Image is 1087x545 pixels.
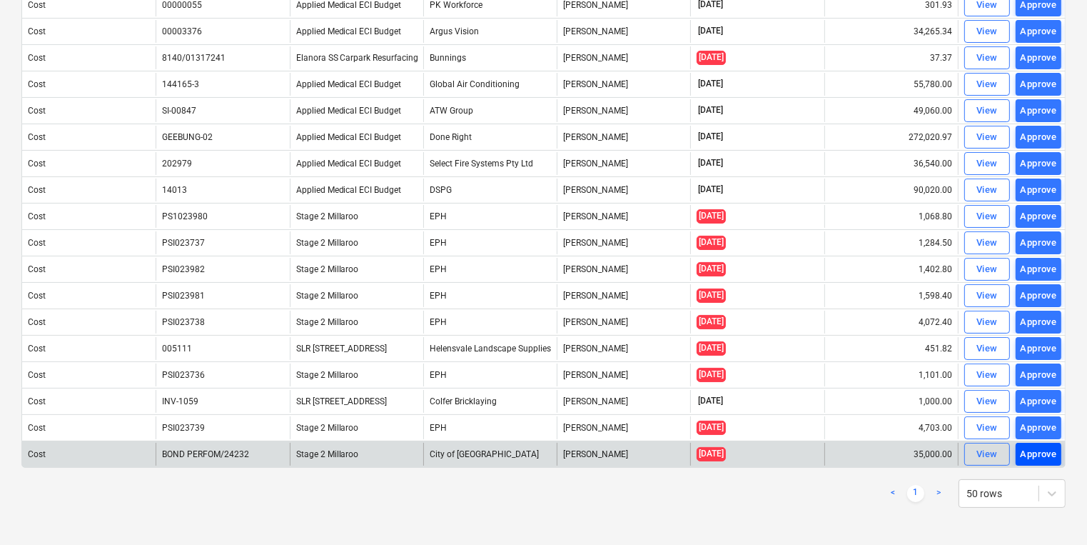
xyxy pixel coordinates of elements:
div: View [976,103,998,119]
span: Stage 2 Millaroo [296,449,359,459]
div: Approve [1021,394,1057,410]
div: INV-1059 [162,396,198,406]
div: [PERSON_NAME] [557,46,690,69]
button: Approve [1016,179,1061,201]
div: 451.82 [824,337,958,360]
span: [DATE] [697,395,724,407]
button: View [964,416,1010,439]
span: Applied Medical ECI Budget [296,106,402,116]
div: Cost [28,26,46,36]
div: 1,598.40 [824,284,958,307]
span: Stage 2 Millaroo [296,317,359,327]
span: [DATE] [697,341,726,355]
div: [PERSON_NAME] [557,337,690,360]
div: PSI023981 [162,291,205,301]
div: Cost [28,79,46,89]
span: Stage 2 Millaroo [296,370,359,380]
div: 4,703.00 [824,416,958,439]
button: Approve [1016,337,1061,360]
span: Applied Medical ECI Budget [296,159,402,169]
div: Bunnings [423,46,557,69]
div: 55,780.00 [824,73,958,96]
button: Approve [1016,443,1061,466]
div: EPH [423,416,557,439]
div: View [976,288,998,304]
div: [PERSON_NAME] [557,231,690,254]
span: Elanora SS Carpark Resurfacing [296,53,419,63]
button: View [964,231,1010,254]
div: 34,265.34 [824,20,958,43]
span: Stage 2 Millaroo [296,264,359,274]
div: Cost [28,317,46,327]
button: View [964,337,1010,360]
div: PSI023738 [162,317,205,327]
button: Approve [1016,390,1061,413]
div: Approve [1021,209,1057,225]
button: View [964,46,1010,69]
div: [PERSON_NAME] [557,311,690,334]
button: Approve [1016,231,1061,254]
button: View [964,73,1010,96]
div: [PERSON_NAME] [557,443,690,466]
button: Approve [1016,20,1061,43]
button: View [964,179,1010,201]
div: View [976,235,998,251]
div: 005111 [162,344,192,354]
div: GEEBUNG-02 [162,132,213,142]
span: [DATE] [697,209,726,223]
span: Applied Medical ECI Budget [296,132,402,142]
button: Approve [1016,126,1061,149]
iframe: Chat Widget [1016,476,1087,545]
span: Stage 2 Millaroo [296,238,359,248]
div: 00003376 [162,26,202,36]
button: Approve [1016,73,1061,96]
div: Cost [28,53,46,63]
div: PSI023736 [162,370,205,380]
div: View [976,341,998,357]
button: View [964,126,1010,149]
div: [PERSON_NAME] [557,205,690,228]
div: [PERSON_NAME] [557,258,690,281]
div: [PERSON_NAME] [557,99,690,122]
div: Approve [1021,103,1057,119]
span: [DATE] [697,447,726,461]
div: EPH [423,258,557,281]
a: Page 1 is your current page [907,485,924,502]
div: EPH [423,284,557,307]
div: Cost [28,211,46,221]
span: Stage 2 Millaroo [296,211,359,221]
button: Approve [1016,284,1061,307]
div: Approve [1021,314,1057,331]
button: Approve [1016,311,1061,334]
span: [DATE] [697,421,726,434]
span: Applied Medical ECI Budget [296,26,402,36]
div: 1,068.80 [824,205,958,228]
div: Cost [28,291,46,301]
div: Approve [1021,156,1057,172]
div: Approve [1021,367,1057,384]
div: [PERSON_NAME] [557,364,690,386]
div: 14013 [162,185,187,195]
span: Stage 2 Millaroo [296,423,359,433]
div: 1,402.80 [824,258,958,281]
span: [DATE] [697,51,726,64]
div: City of [GEOGRAPHIC_DATA] [423,443,557,466]
span: SLR 2 Millaroo Drive [296,344,388,354]
div: Cost [28,370,46,380]
div: Approve [1021,76,1057,93]
div: View [976,261,998,278]
div: 36,540.00 [824,152,958,175]
div: ATW Group [423,99,557,122]
span: [DATE] [697,131,724,143]
span: SLR 2 Millaroo Drive [296,396,388,406]
button: View [964,311,1010,334]
button: Approve [1016,416,1061,439]
div: 202979 [162,159,192,169]
div: 49,060.00 [824,99,958,122]
div: PSI023737 [162,238,205,248]
span: [DATE] [697,25,724,37]
div: Approve [1021,129,1057,146]
span: [DATE] [697,368,726,381]
a: Next page [930,485,947,502]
